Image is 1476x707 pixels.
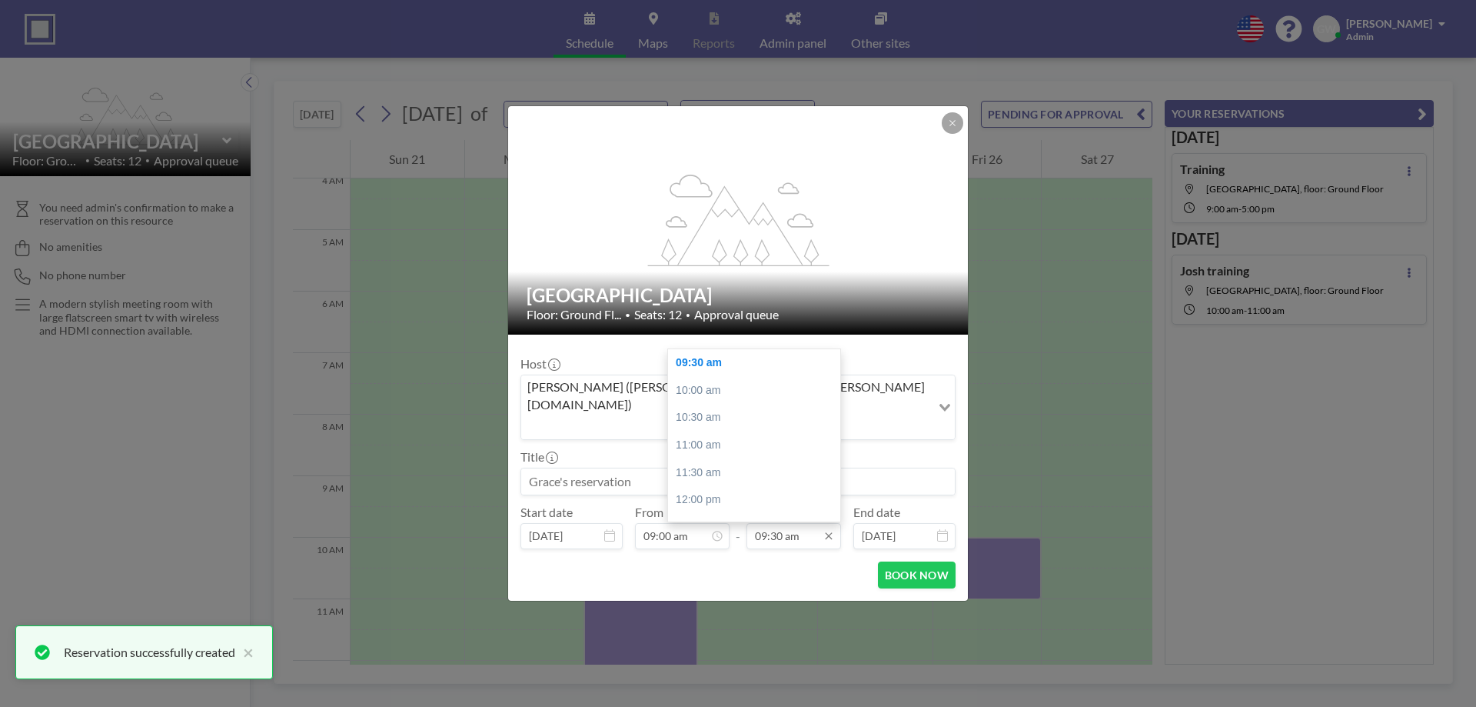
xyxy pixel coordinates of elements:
button: close [235,643,254,662]
div: 11:30 am [668,459,848,487]
div: 10:00 am [668,377,848,405]
span: Seats: 12 [634,307,682,322]
label: From [635,505,663,520]
button: BOOK NOW [878,562,956,589]
span: [PERSON_NAME] ([PERSON_NAME][EMAIL_ADDRESS][PERSON_NAME][DOMAIN_NAME]) [524,379,928,413]
span: • [625,309,630,321]
div: 09:30 am [668,349,848,377]
div: 10:30 am [668,404,848,432]
input: Search for option [523,416,929,436]
div: 11:00 am [668,432,848,459]
span: - [736,510,740,544]
label: End date [853,505,900,520]
span: Approval queue [694,307,779,322]
h2: [GEOGRAPHIC_DATA] [527,284,951,307]
div: Reservation successfully created [64,643,235,662]
div: 12:00 pm [668,486,848,514]
div: 12:30 pm [668,514,848,542]
input: Grace's reservation [521,469,955,495]
div: Search for option [521,375,955,439]
label: Start date [520,505,573,520]
span: Floor: Ground Fl... [527,307,621,322]
label: Title [520,449,557,465]
g: flex-grow: 1.2; [648,173,829,265]
label: Host [520,356,559,372]
span: • [686,310,690,320]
